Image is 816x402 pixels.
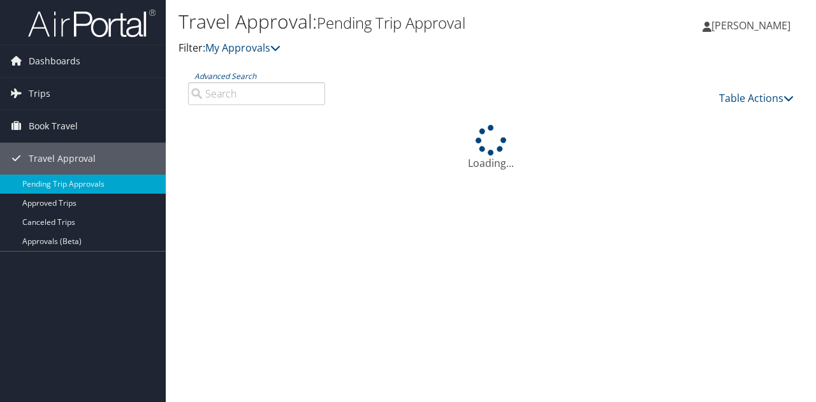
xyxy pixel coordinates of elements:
span: Travel Approval [29,143,96,175]
span: [PERSON_NAME] [711,18,790,32]
span: Trips [29,78,50,110]
img: airportal-logo.png [28,8,156,38]
a: [PERSON_NAME] [703,6,803,45]
small: Pending Trip Approval [317,12,465,33]
p: Filter: [178,40,595,57]
input: Advanced Search [188,82,325,105]
a: Advanced Search [194,71,256,82]
a: Table Actions [719,91,794,105]
span: Book Travel [29,110,78,142]
a: My Approvals [205,41,280,55]
span: Dashboards [29,45,80,77]
h1: Travel Approval: [178,8,595,35]
div: Loading... [178,125,803,171]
